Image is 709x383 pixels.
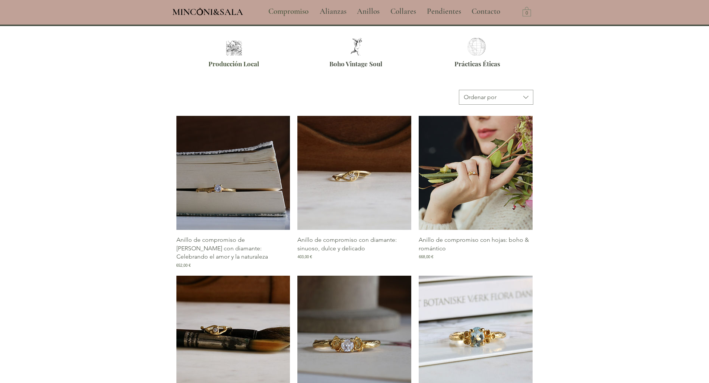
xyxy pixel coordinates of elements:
span: 652,00 € [176,263,191,268]
a: Alianzas [314,2,351,21]
p: Compromiso [265,2,312,21]
nav: Sitio [248,2,521,21]
p: Anillo de compromiso de [PERSON_NAME] con diamante: Celebrando el amor y la naturaleza [176,236,290,261]
a: Anillo de compromiso con hojas: boho & romántico668,00 € [419,236,533,268]
div: Galería de Anillo de compromiso con hojas: boho & romántico [419,116,533,268]
img: Minconi Sala [197,8,203,15]
p: Collares [387,2,420,21]
a: Carrito con 0 ítems [523,6,531,16]
p: Pendientes [423,2,465,21]
a: Contacto [466,2,506,21]
a: Pendientes [421,2,466,21]
img: Anillos de compromiso éticos [465,38,488,56]
text: 0 [526,11,528,16]
p: Anillo de compromiso con hojas: boho & romántico [419,236,533,253]
img: Anillos de compromiso vintage [345,38,368,56]
img: Anillos de compromiso Barcelona [224,41,244,56]
span: MINCONI&SALA [172,6,243,18]
span: Producción Local [208,60,259,68]
span: Prácticas Éticas [454,60,500,68]
span: 668,00 € [419,254,433,260]
div: Galería de Anillo de compromiso con diamante: sinuoso, dulce y delicado [297,116,411,268]
div: Galería de Anillo de compromiso de rama con diamante: Celebrando el amor y la naturaleza [176,116,290,268]
span: 403,00 € [297,254,312,260]
a: Anillos [351,2,385,21]
p: Alianzas [316,2,350,21]
p: Contacto [468,2,504,21]
a: Anillo de compromiso de [PERSON_NAME] con diamante: Celebrando el amor y la naturaleza652,00 € [176,236,290,268]
div: Ordenar por [464,93,496,101]
p: Anillo de compromiso con diamante: sinuoso, dulce y delicado [297,236,411,253]
a: Anillo de compromiso con diamante: sinuoso, dulce y delicado403,00 € [297,236,411,268]
a: Compromiso [263,2,314,21]
a: MINCONI&SALA [172,5,243,17]
span: Boho Vintage Soul [329,60,382,68]
a: Collares [385,2,421,21]
p: Anillos [353,2,383,21]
